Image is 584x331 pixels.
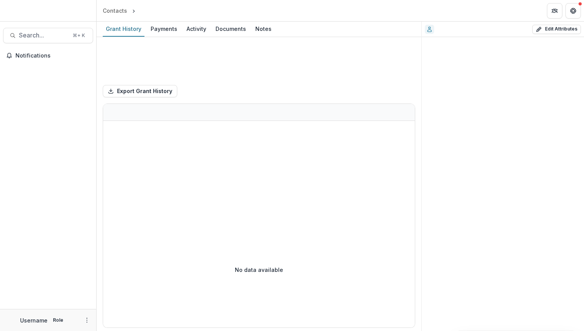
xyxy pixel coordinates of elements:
[235,266,283,274] p: No data available
[51,317,66,324] p: Role
[20,316,48,324] p: Username
[3,49,93,62] button: Notifications
[103,22,144,37] a: Grant History
[71,31,87,40] div: ⌘ + K
[565,3,581,19] button: Get Help
[183,23,209,34] div: Activity
[252,22,275,37] a: Notes
[183,22,209,37] a: Activity
[547,3,562,19] button: Partners
[100,5,170,16] nav: breadcrumb
[19,32,68,39] span: Search...
[212,23,249,34] div: Documents
[82,316,92,325] button: More
[212,22,249,37] a: Documents
[252,23,275,34] div: Notes
[148,22,180,37] a: Payments
[103,85,177,97] button: Export Grant History
[100,5,130,16] a: Contacts
[148,23,180,34] div: Payments
[103,23,144,34] div: Grant History
[3,28,93,43] button: Search...
[532,25,581,34] button: Edit Attributes
[103,7,127,15] div: Contacts
[15,53,90,59] span: Notifications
